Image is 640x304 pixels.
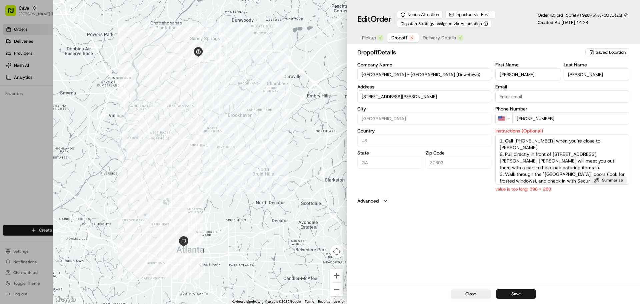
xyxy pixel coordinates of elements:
span: [DATE] 14:28 [561,20,588,25]
button: Start new chat [113,66,121,74]
img: 1736555255976-a54dd68f-1ca7-489b-9aae-adbdc363a1c4 [7,64,19,76]
input: Enter email [495,90,629,102]
label: Address [357,84,491,89]
h2: dropoff Details [357,48,584,57]
label: Company Name [357,62,491,67]
label: Country [357,128,491,133]
input: Enter state [357,157,423,169]
span: API Documentation [63,97,107,103]
a: Terms [305,300,314,303]
label: Instructions (Optional) [495,128,629,133]
h1: Edit [357,14,391,24]
button: Map camera controls [330,245,343,258]
textarea: 1. Call [PHONE_NUMBER] when you’re close to [PERSON_NAME]. 2. Pull directly in front of [STREET_A... [495,134,629,185]
button: Ingested via Email [445,11,495,19]
button: Zoom in [330,269,343,282]
button: Saved Location [585,48,629,57]
span: Dropoff [391,34,407,41]
a: 💻API Documentation [54,94,110,106]
p: Order ID: [538,12,622,18]
span: Pickup [362,34,376,41]
label: First Name [495,62,561,67]
input: Enter company name [357,68,491,80]
p: Welcome 👋 [7,27,121,37]
input: Clear [17,43,110,50]
div: Start new chat [23,64,109,70]
span: Saved Location [596,49,626,55]
label: City [357,106,491,111]
input: Enter country [357,134,491,146]
label: State [357,150,423,155]
button: Zoom out [330,283,343,296]
a: Report a map error [318,300,345,303]
img: Nash [7,7,20,20]
label: Zip Code [426,150,491,155]
label: Email [495,84,629,89]
span: Pylon [66,113,81,118]
input: 235 Mitchell St SW, Atlanta, GA 30303, USA [357,90,491,102]
a: Powered byPylon [47,113,81,118]
a: Open this area in Google Maps (opens a new window) [55,295,77,304]
button: Close [451,289,491,299]
p: Created At: [538,20,588,26]
label: Phone Number [495,106,629,111]
button: Keyboard shortcuts [232,299,260,304]
button: Dispatch Strategy assigned via Automation [397,20,492,27]
div: 📗 [7,97,12,103]
img: Google [55,295,77,304]
p: value is too long: 398 > 280 [495,186,629,192]
span: Knowledge Base [13,97,51,103]
input: Enter first name [495,68,561,80]
span: Map data ©2025 Google [264,300,301,303]
span: Ingested via Email [456,12,492,18]
label: Advanced [357,198,379,204]
span: Order [371,14,391,24]
label: Last Name [564,62,629,67]
button: Save [496,289,536,299]
button: Advanced [357,198,629,204]
div: We're available if you need us! [23,70,84,76]
span: Delivery Details [423,34,456,41]
span: Dispatch Strategy assigned via Automation [401,21,482,26]
input: Enter phone number [512,112,629,124]
div: Needs Attention [397,11,443,19]
input: Enter city [357,112,491,124]
button: Summarize [590,176,627,184]
input: Enter zip code [426,157,491,169]
a: 📗Knowledge Base [4,94,54,106]
input: Enter last name [564,68,629,80]
span: ord_S3fafVT9Z8RwPA7oGvDtZQ [557,12,622,18]
div: 💻 [56,97,62,103]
